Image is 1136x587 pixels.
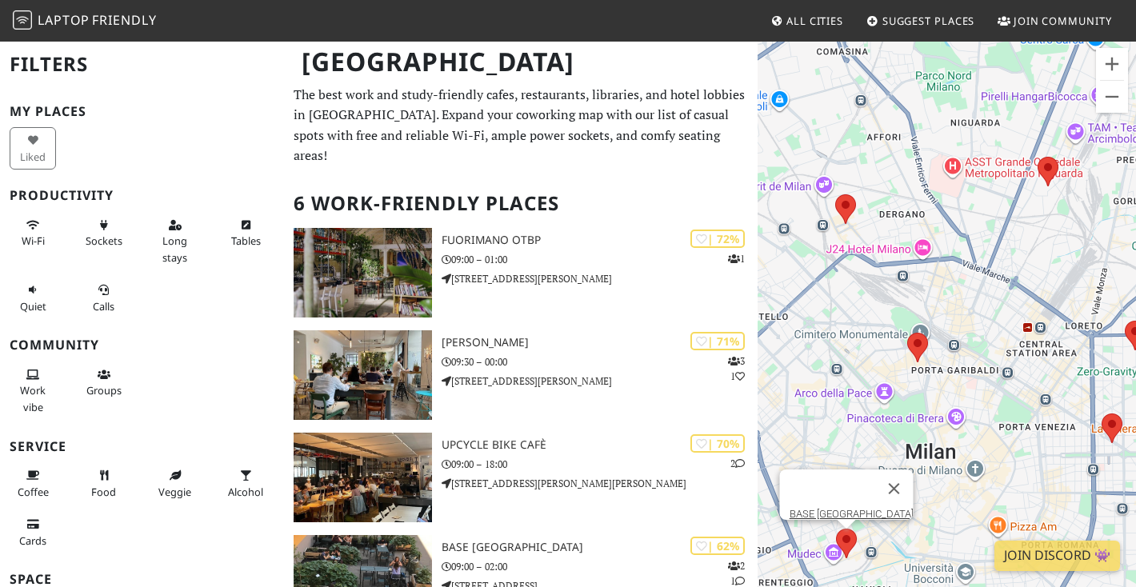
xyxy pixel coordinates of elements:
span: Laptop [38,11,90,29]
span: Join Community [1014,14,1112,28]
span: Alcohol [228,485,263,499]
span: Coffee [18,485,49,499]
h3: Productivity [10,188,274,203]
span: Long stays [162,234,187,264]
button: Work vibe [10,361,56,420]
h3: Space [10,572,274,587]
a: Suggest Places [860,6,982,35]
span: Friendly [92,11,156,29]
img: LaptopFriendly [13,10,32,30]
p: 1 [728,251,745,266]
span: Food [91,485,116,499]
span: Work-friendly tables [231,234,261,248]
a: oTTo | 71% 31 [PERSON_NAME] 09:30 – 00:00 [STREET_ADDRESS][PERSON_NAME] [284,330,758,420]
a: Fuorimano OTBP | 72% 1 Fuorimano OTBP 09:00 – 01:00 [STREET_ADDRESS][PERSON_NAME] [284,228,758,317]
h2: Filters [10,40,274,89]
span: Stable Wi-Fi [22,234,45,248]
span: Suggest Places [882,14,975,28]
span: All Cities [786,14,843,28]
h2: 6 Work-Friendly Places [294,179,748,228]
a: Upcycle Bike Cafè | 70% 2 Upcycle Bike Cafè 09:00 – 18:00 [STREET_ADDRESS][PERSON_NAME][PERSON_NAME] [284,433,758,522]
button: Veggie [152,462,198,505]
a: Join Community [991,6,1118,35]
p: 09:30 – 00:00 [442,354,757,369]
p: [STREET_ADDRESS][PERSON_NAME] [442,271,757,286]
button: Alcohol [222,462,269,505]
p: The best work and study-friendly cafes, restaurants, libraries, and hotel lobbies in [GEOGRAPHIC_... [294,85,748,166]
button: Coffee [10,462,56,505]
img: oTTo [294,330,432,420]
span: Credit cards [19,533,46,548]
a: BASE [GEOGRAPHIC_DATA] [790,508,914,520]
button: Zoom in [1096,48,1128,80]
h3: [PERSON_NAME] [442,336,757,349]
p: [STREET_ADDRESS][PERSON_NAME][PERSON_NAME] [442,476,757,491]
span: Veggie [158,485,191,499]
p: 3 1 [728,353,745,384]
button: Groups [81,361,127,404]
button: Close [875,469,914,508]
a: All Cities [764,6,850,35]
button: Tables [222,212,269,254]
h3: My Places [10,104,274,119]
h3: Fuorimano OTBP [442,234,757,247]
p: 09:00 – 01:00 [442,252,757,267]
div: | 71% [690,332,745,350]
button: Calls [81,277,127,319]
h3: Community [10,337,274,353]
a: LaptopFriendly LaptopFriendly [13,7,157,35]
h3: Service [10,439,274,454]
h1: [GEOGRAPHIC_DATA] [289,40,754,84]
span: Group tables [86,383,122,397]
p: 09:00 – 18:00 [442,457,757,472]
span: Quiet [20,299,46,313]
span: Video/audio calls [93,299,114,313]
span: Power sockets [86,234,122,248]
button: Quiet [10,277,56,319]
img: Upcycle Bike Cafè [294,433,432,522]
button: Cards [10,511,56,553]
p: [STREET_ADDRESS][PERSON_NAME] [442,373,757,389]
div: | 72% [690,230,745,248]
h3: BASE [GEOGRAPHIC_DATA] [442,541,757,554]
span: People working [20,383,46,413]
button: Wi-Fi [10,212,56,254]
a: Join Discord 👾 [994,541,1120,571]
img: Fuorimano OTBP [294,228,432,317]
h3: Upcycle Bike Cafè [442,438,757,452]
p: 09:00 – 02:00 [442,559,757,574]
div: | 70% [690,434,745,453]
div: | 62% [690,537,745,555]
button: Zoom out [1096,81,1128,113]
button: Long stays [152,212,198,270]
button: Sockets [81,212,127,254]
button: Food [81,462,127,505]
p: 2 [730,456,745,471]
